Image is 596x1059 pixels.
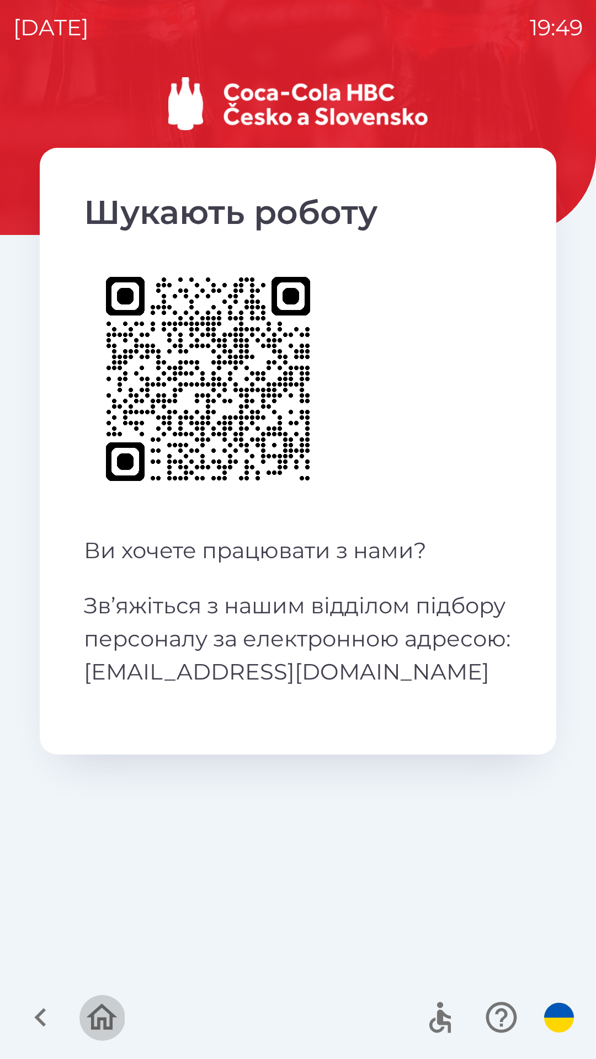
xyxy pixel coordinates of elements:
img: Logo [40,77,556,130]
img: iPzKRKalbrem5MfD0tTVSXrcqX0fghOO3EtFNPtknlWJg9Nya+npYm6spWxVJMn2r54yPqoEnKYpVRSaqD+Ee9JPWyjErSiGV... [84,255,332,503]
img: uk flag [544,1003,574,1033]
p: [DATE] [13,11,89,44]
h2: Шукають роботу [84,192,512,233]
p: Ви хочете працювати з нами? [84,534,512,567]
p: 19:49 [530,11,583,44]
p: Зв’яжіться з нашим відділом підбору персоналу за електронною адресою: [EMAIL_ADDRESS][DOMAIN_NAME] [84,589,512,688]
